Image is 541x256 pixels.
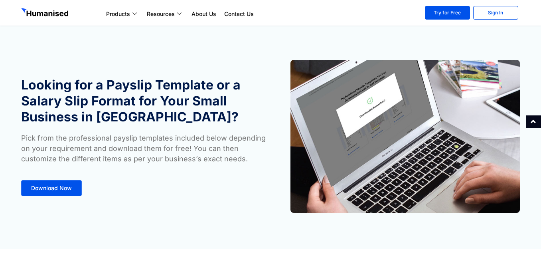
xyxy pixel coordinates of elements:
a: About Us [188,9,220,19]
a: Sign In [473,6,518,20]
a: Download Now [21,180,82,196]
a: Products [102,9,143,19]
a: Resources [143,9,188,19]
a: Contact Us [220,9,258,19]
h1: Looking for a Payslip Template or a Salary Slip Format for Your Small Business in [GEOGRAPHIC_DATA]? [21,77,267,125]
span: Download Now [31,185,72,191]
a: Try for Free [425,6,470,20]
p: Pick from the professional payslip templates included below depending on your requirement and dow... [21,133,267,164]
img: GetHumanised Logo [21,8,70,18]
